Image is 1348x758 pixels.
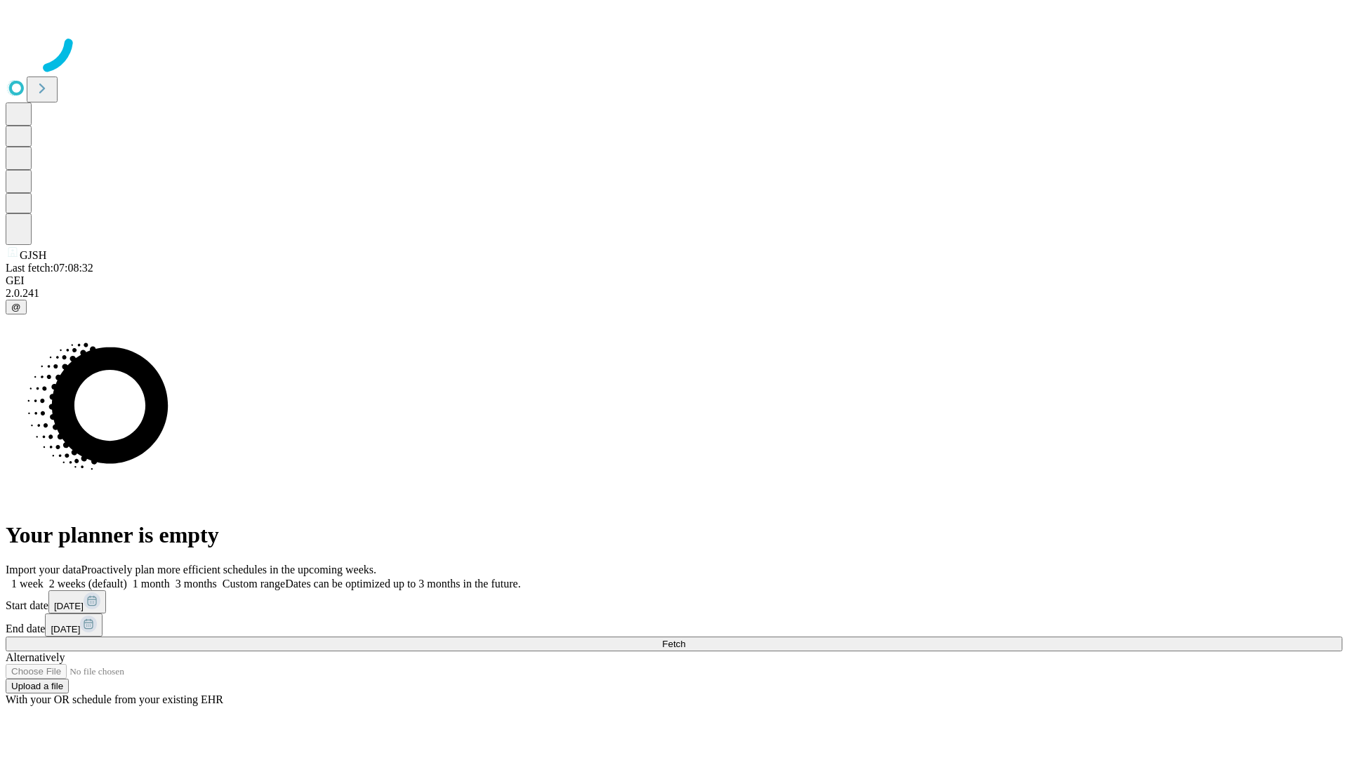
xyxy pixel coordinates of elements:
[6,287,1342,300] div: 2.0.241
[6,564,81,576] span: Import your data
[6,693,223,705] span: With your OR schedule from your existing EHR
[6,522,1342,548] h1: Your planner is empty
[6,274,1342,287] div: GEI
[54,601,84,611] span: [DATE]
[133,578,170,590] span: 1 month
[6,613,1342,637] div: End date
[6,679,69,693] button: Upload a file
[48,590,106,613] button: [DATE]
[6,590,1342,613] div: Start date
[223,578,285,590] span: Custom range
[81,564,376,576] span: Proactively plan more efficient schedules in the upcoming weeks.
[11,578,44,590] span: 1 week
[11,302,21,312] span: @
[20,249,46,261] span: GJSH
[6,262,93,274] span: Last fetch: 07:08:32
[176,578,217,590] span: 3 months
[51,624,80,634] span: [DATE]
[285,578,520,590] span: Dates can be optimized up to 3 months in the future.
[6,300,27,314] button: @
[6,651,65,663] span: Alternatively
[45,613,103,637] button: [DATE]
[662,639,685,649] span: Fetch
[6,637,1342,651] button: Fetch
[49,578,127,590] span: 2 weeks (default)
